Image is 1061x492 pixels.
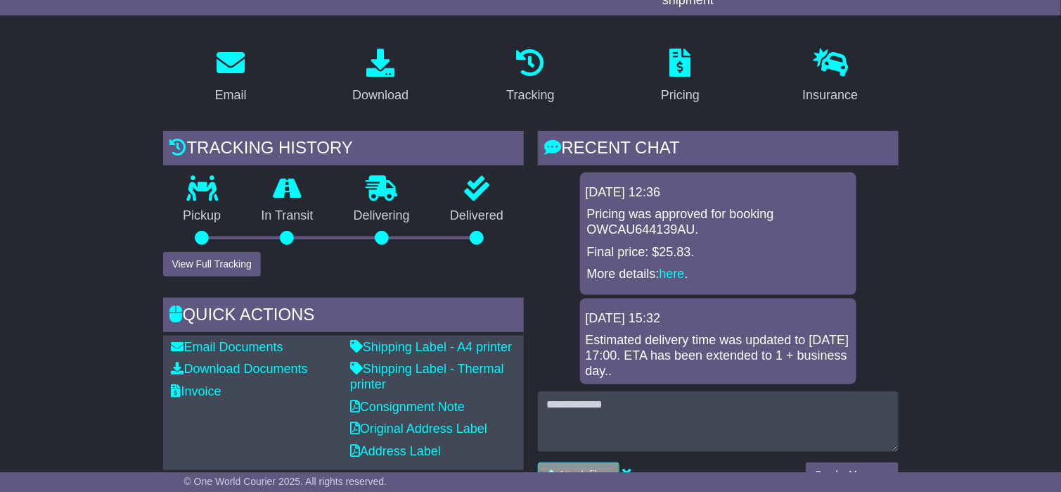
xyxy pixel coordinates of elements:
div: [DATE] 15:32 [586,311,851,327]
div: Download [352,86,409,105]
a: Shipping Label - A4 printer [350,340,512,354]
a: Pricing [652,44,709,110]
a: here [660,267,685,281]
div: Pricing [661,86,700,105]
p: More details: . [587,267,849,282]
p: Final price: $25.83. [587,245,849,260]
button: View Full Tracking [163,252,261,277]
div: Tracking [506,86,554,105]
a: Address Label [350,444,441,458]
div: Quick Actions [163,298,524,336]
a: Consignment Note [350,400,465,414]
span: © One World Courier 2025. All rights reserved. [184,476,387,487]
a: Invoice [172,384,221,398]
p: Delivered [430,208,523,224]
p: In Transit [241,208,333,224]
p: Delivering [333,208,430,224]
div: RECENT CHAT [538,131,899,169]
a: Email [206,44,256,110]
p: Pickup [163,208,241,224]
button: Send a Message [806,462,898,487]
a: Tracking [497,44,563,110]
div: Email [215,86,247,105]
a: Original Address Label [350,422,487,436]
div: Estimated delivery time was updated to [DATE] 17:00. ETA has been extended to 1 + business day.. [586,333,851,379]
a: Download [343,44,418,110]
a: Shipping Label - Thermal printer [350,362,504,391]
a: Email Documents [172,340,283,354]
a: Insurance [793,44,867,110]
div: [DATE] 12:36 [586,185,851,201]
div: Insurance [802,86,858,105]
div: Tracking history [163,131,524,169]
a: Download Documents [172,362,308,376]
p: Pricing was approved for booking OWCAU644139AU. [587,207,849,237]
